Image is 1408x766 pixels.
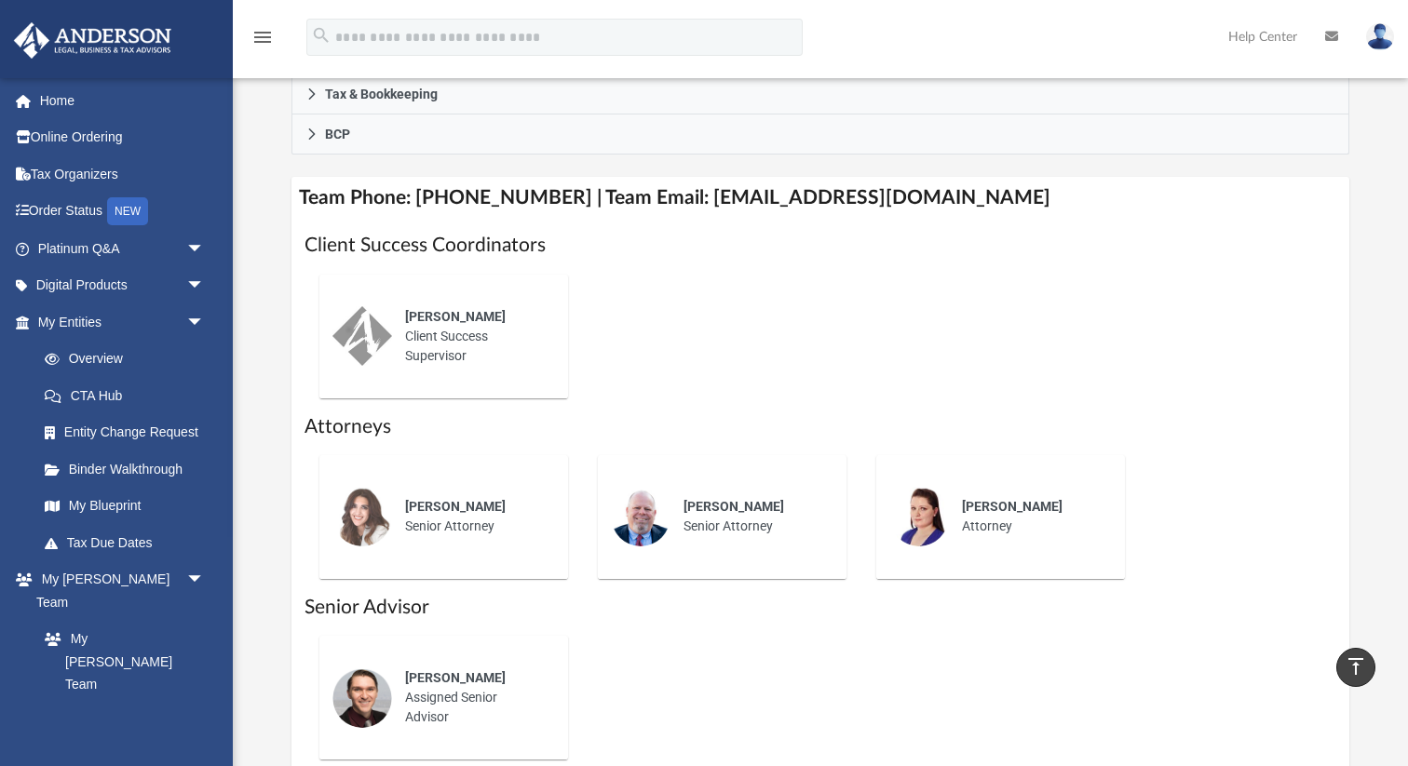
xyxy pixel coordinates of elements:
h1: Client Success Coordinators [305,232,1336,259]
img: Anderson Advisors Platinum Portal [8,22,177,59]
a: Digital Productsarrow_drop_down [13,267,233,304]
span: [PERSON_NAME] [405,309,506,324]
a: Platinum Q&Aarrow_drop_down [13,230,233,267]
img: thumbnail [611,487,670,546]
span: arrow_drop_down [186,267,223,305]
h4: Team Phone: [PHONE_NUMBER] | Team Email: [EMAIL_ADDRESS][DOMAIN_NAME] [291,177,1349,219]
a: CTA Hub [26,377,233,414]
a: vertical_align_top [1336,648,1375,687]
i: search [311,25,332,46]
div: Client Success Supervisor [392,294,555,379]
div: NEW [107,197,148,225]
a: [PERSON_NAME] System [26,703,223,762]
a: Overview [26,341,233,378]
span: arrow_drop_down [186,561,223,599]
h1: Attorneys [305,413,1336,440]
a: Tax Organizers [13,155,233,193]
i: menu [251,26,274,48]
span: [PERSON_NAME] [962,499,1063,514]
img: thumbnail [332,306,392,366]
img: User Pic [1366,23,1394,50]
a: Entity Change Request [26,414,233,451]
a: My [PERSON_NAME] Teamarrow_drop_down [13,561,223,621]
a: My Entitiesarrow_drop_down [13,303,233,341]
span: Tax & Bookkeeping [325,87,438,101]
a: menu [251,35,274,48]
a: Home [13,82,233,119]
span: arrow_drop_down [186,230,223,268]
i: vertical_align_top [1345,655,1367,678]
div: Assigned Senior Advisor [392,655,555,740]
span: [PERSON_NAME] [405,670,506,685]
a: Tax & Bookkeeping [291,74,1349,114]
h1: Senior Advisor [305,594,1336,621]
a: Tax Due Dates [26,524,233,561]
a: Online Ordering [13,119,233,156]
span: arrow_drop_down [186,303,223,342]
img: thumbnail [889,487,949,546]
span: BCP [325,128,350,141]
span: [PERSON_NAME] [405,499,506,514]
span: [PERSON_NAME] [684,499,784,514]
img: thumbnail [332,487,392,546]
a: My [PERSON_NAME] Team [26,621,214,704]
img: thumbnail [332,668,392,728]
div: Attorney [949,484,1112,549]
div: Senior Attorney [392,484,555,549]
div: Senior Attorney [670,484,833,549]
a: My Blueprint [26,488,223,525]
a: Order StatusNEW [13,193,233,231]
a: BCP [291,114,1349,155]
a: Binder Walkthrough [26,450,233,488]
